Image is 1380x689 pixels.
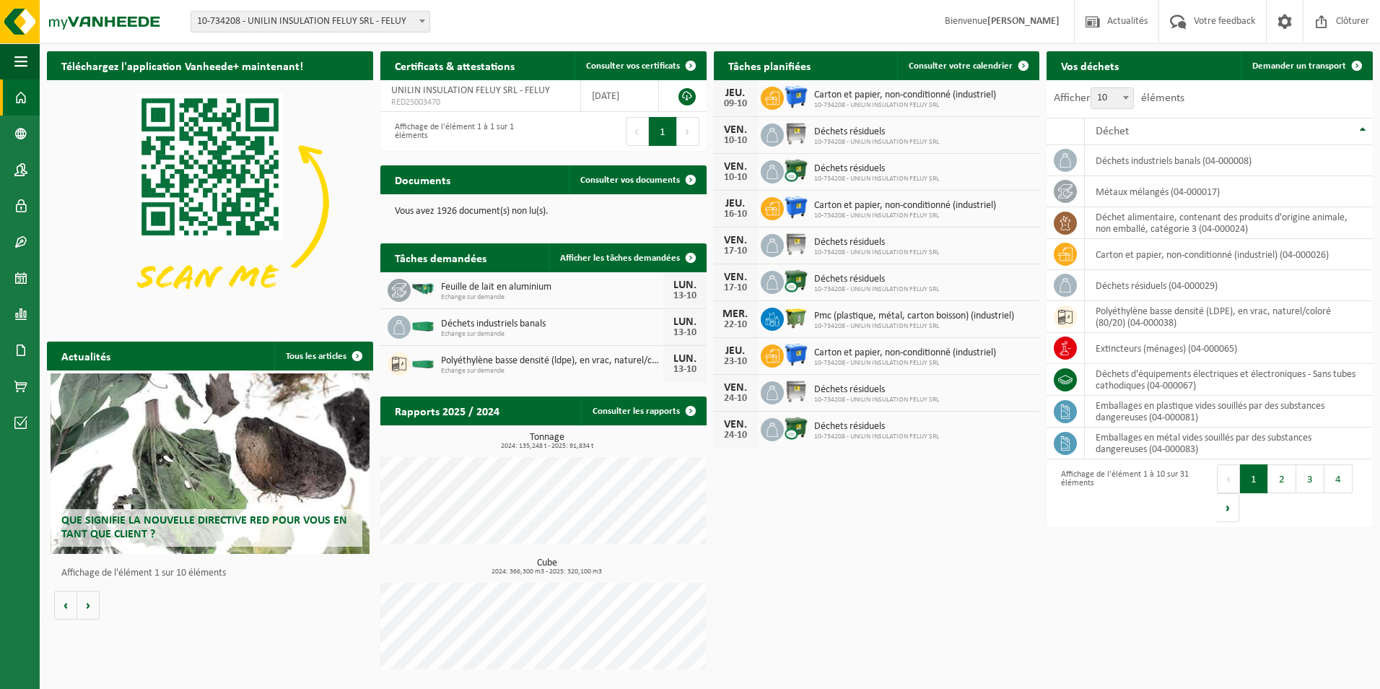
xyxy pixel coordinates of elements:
[441,355,663,367] span: Polyéthylène basse densité (ldpe), en vrac, naturel/coloré (80/20)
[77,591,100,620] button: Volgende
[814,101,996,110] span: 10-734208 - UNILIN INSULATION FELUY SRL
[721,99,750,109] div: 09-10
[784,158,808,183] img: WB-1100-CU
[671,353,699,365] div: LUN.
[586,61,680,71] span: Consulter vos certificats
[784,305,808,330] img: WB-1100-HPE-GN-50
[388,558,707,576] h3: Cube
[814,421,939,433] span: Déchets résiduels
[1268,464,1296,493] button: 2
[814,237,939,248] span: Déchets résiduels
[814,175,939,183] span: 10-734208 - UNILIN INSULATION FELUY SRL
[671,328,699,338] div: 13-10
[671,291,699,301] div: 13-10
[51,373,370,554] a: Que signifie la nouvelle directive RED pour vous en tant que client ?
[784,84,808,109] img: WB-1100-HPE-BE-01
[391,85,550,96] span: UNILIN INSULATION FELUY SRL - FELUY
[391,97,570,108] span: RED25003470
[814,274,939,285] span: Déchets résiduels
[580,175,680,185] span: Consulter vos documents
[721,320,750,330] div: 22-10
[784,416,808,441] img: WB-1100-CU
[784,232,808,256] img: WB-1100-GAL-GY-02
[1085,270,1373,301] td: déchets résiduels (04-000029)
[274,342,372,370] a: Tous les articles
[47,51,318,79] h2: Téléchargez l'application Vanheede+ maintenant!
[721,272,750,283] div: VEN.
[1091,88,1133,108] span: 10
[814,384,939,396] span: Déchets résiduels
[1324,464,1353,493] button: 4
[411,282,435,295] img: HK-RS-14-GN-00
[1085,239,1373,270] td: carton et papier, non-conditionné (industriel) (04-000026)
[721,308,750,320] div: MER.
[380,165,465,194] h2: Documents
[1085,176,1373,207] td: métaux mélangés (04-000017)
[721,87,750,99] div: JEU.
[1296,464,1324,493] button: 3
[560,253,680,263] span: Afficher les tâches demandées
[1217,493,1239,522] button: Next
[441,367,663,376] span: Echange sur demande
[721,345,750,357] div: JEU.
[784,269,808,293] img: WB-1100-CU
[549,243,705,272] a: Afficher les tâches demandées
[814,359,996,368] span: 10-734208 - UNILIN INSULATION FELUY SRL
[441,293,663,302] span: Echange sur demande
[897,51,1038,80] a: Consulter votre calendrier
[1047,51,1133,79] h2: Vos déchets
[814,433,939,441] span: 10-734208 - UNILIN INSULATION FELUY SRL
[814,138,939,147] span: 10-734208 - UNILIN INSULATION FELUY SRL
[721,161,750,173] div: VEN.
[395,207,692,217] p: Vous avez 1926 document(s) non lu(s).
[649,117,677,146] button: 1
[581,80,658,112] td: [DATE]
[671,365,699,375] div: 13-10
[581,396,705,425] a: Consulter les rapports
[814,285,939,294] span: 10-734208 - UNILIN INSULATION FELUY SRL
[784,195,808,220] img: WB-1100-HPE-BE-01
[380,243,501,272] h2: Tâches demandées
[784,342,808,367] img: WB-1100-HPE-BE-01
[47,342,125,370] h2: Actualités
[388,433,707,450] h3: Tonnage
[814,126,939,138] span: Déchets résiduels
[575,51,705,80] a: Consulter vos certificats
[1085,428,1373,459] td: emballages en métal vides souillés par des substances dangereuses (04-000083)
[909,61,1013,71] span: Consulter votre calendrier
[814,212,996,220] span: 10-734208 - UNILIN INSULATION FELUY SRL
[1085,207,1373,239] td: déchet alimentaire, contenant des produits d'origine animale, non emballé, catégorie 3 (04-000024)
[1252,61,1346,71] span: Demander un transport
[380,396,514,425] h2: Rapports 2025 / 2024
[721,283,750,293] div: 17-10
[721,136,750,146] div: 10-10
[1054,463,1202,524] div: Affichage de l'élément 1 à 10 sur 31 éléments
[1085,145,1373,176] td: déchets industriels banals (04-000008)
[441,282,663,293] span: Feuille de lait en aluminium
[721,246,750,256] div: 17-10
[814,200,996,212] span: Carton et papier, non-conditionné (industriel)
[388,116,536,147] div: Affichage de l'élément 1 à 1 sur 1 éléments
[721,394,750,404] div: 24-10
[411,319,435,332] img: HK-XC-30-GN-00
[814,248,939,257] span: 10-734208 - UNILIN INSULATION FELUY SRL
[814,322,1014,331] span: 10-734208 - UNILIN INSULATION FELUY SRL
[721,419,750,430] div: VEN.
[61,568,366,578] p: Affichage de l'élément 1 sur 10 éléments
[1085,301,1373,333] td: polyéthylène basse densité (LDPE), en vrac, naturel/coloré (80/20) (04-000038)
[671,279,699,291] div: LUN.
[671,316,699,328] div: LUN.
[1241,51,1371,80] a: Demander un transport
[388,568,707,576] span: 2024: 366,300 m3 - 2025: 320,100 m3
[626,117,649,146] button: Previous
[1240,464,1268,493] button: 1
[814,396,939,404] span: 10-734208 - UNILIN INSULATION FELUY SRL
[784,121,808,146] img: WB-1100-GAL-GY-02
[441,330,663,339] span: Echange sur demande
[721,357,750,367] div: 23-10
[441,318,663,330] span: Déchets industriels banals
[388,443,707,450] span: 2024: 135,248 t - 2025: 91,834 t
[380,51,529,79] h2: Certificats & attestations
[1217,464,1240,493] button: Previous
[677,117,699,146] button: Next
